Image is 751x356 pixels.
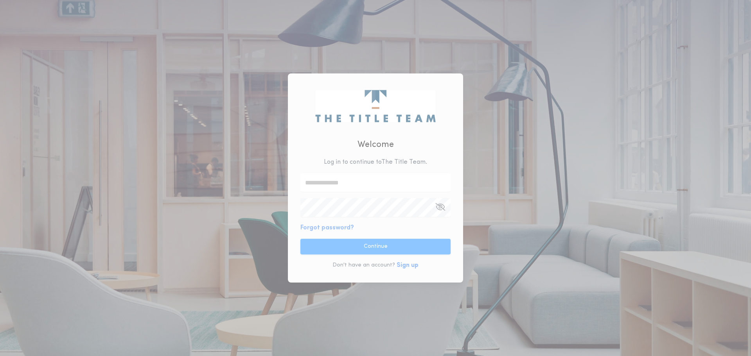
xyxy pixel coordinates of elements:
[300,223,354,233] button: Forgot password?
[332,261,395,269] p: Don't have an account?
[358,138,394,151] h2: Welcome
[397,261,419,270] button: Sign up
[324,157,427,167] p: Log in to continue to The Title Team .
[315,90,435,122] img: logo
[300,239,451,254] button: Continue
